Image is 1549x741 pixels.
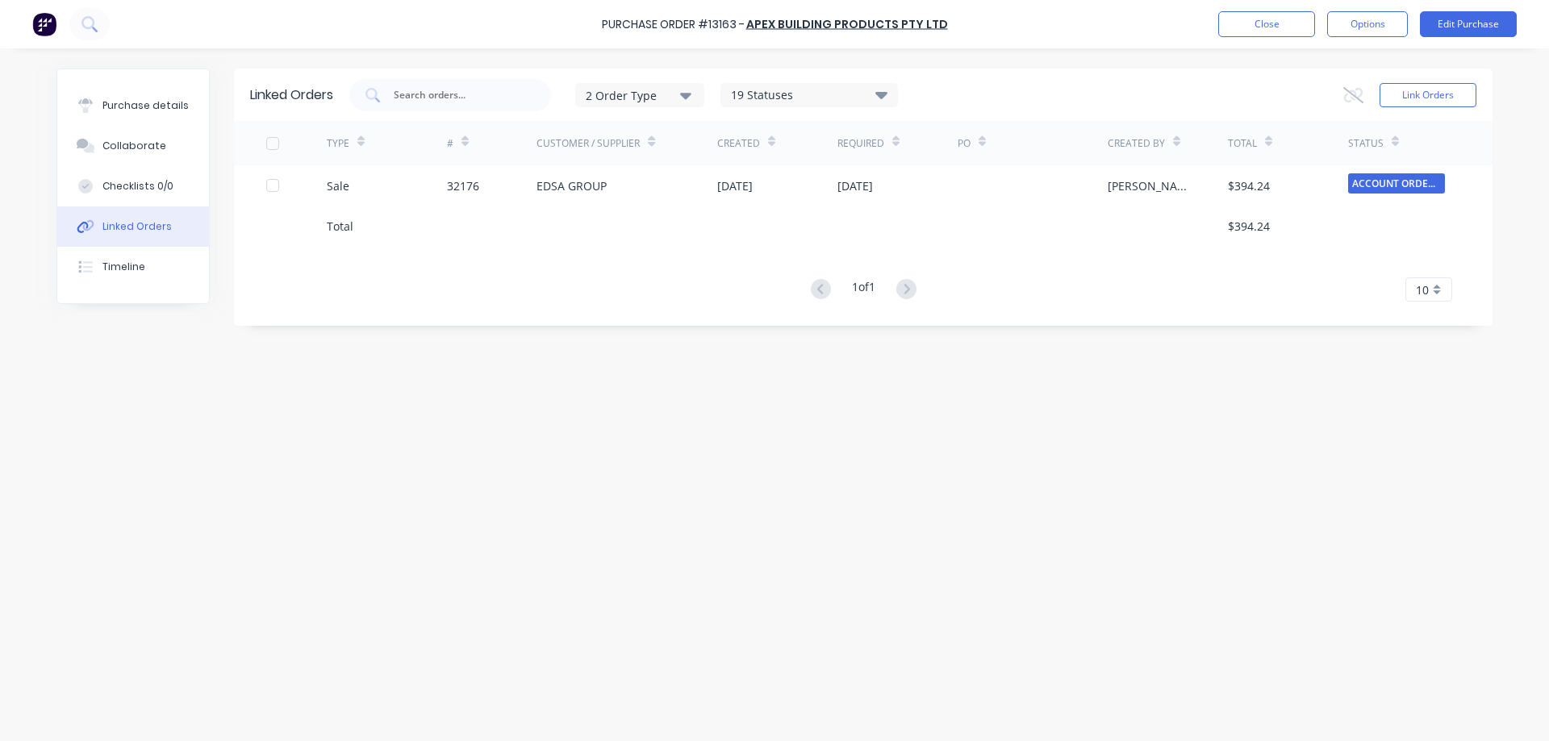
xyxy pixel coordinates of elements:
div: Purchase details [102,98,189,113]
span: ACCOUNT ORDERS ... [1348,173,1445,194]
button: Purchase details [57,85,209,126]
div: # [447,136,453,151]
input: Search orders... [392,87,526,103]
button: Timeline [57,247,209,287]
div: Created By [1108,136,1165,151]
div: [PERSON_NAME] [1108,177,1196,194]
div: Customer / Supplier [537,136,640,151]
div: EDSA GROUP [537,177,607,194]
div: Timeline [102,260,145,274]
div: 2 Order Type [586,86,694,103]
div: TYPE [327,136,349,151]
div: Created [717,136,760,151]
img: Factory [32,12,56,36]
div: 1 of 1 [852,278,875,302]
div: $394.24 [1228,218,1270,235]
div: [DATE] [837,177,873,194]
button: Edit Purchase [1420,11,1517,37]
div: Total [1228,136,1257,151]
div: Required [837,136,884,151]
div: Collaborate [102,139,166,153]
div: Checklists 0/0 [102,179,173,194]
button: Options [1327,11,1408,37]
a: APEX BUILDING PRODUCTS PTY LTD [746,16,948,32]
div: Linked Orders [250,85,333,105]
div: Purchase Order #13163 - [602,16,745,33]
div: 32176 [447,177,479,194]
button: Close [1218,11,1315,37]
div: Status [1348,136,1384,151]
div: Linked Orders [102,219,172,234]
button: Link Orders [1380,83,1476,107]
div: [DATE] [717,177,753,194]
span: 10 [1416,281,1429,298]
div: 19 Statuses [721,86,897,104]
button: 2 Order Type [575,83,704,107]
button: Linked Orders [57,206,209,247]
div: $394.24 [1228,177,1270,194]
div: PO [958,136,971,151]
div: Total [327,218,353,235]
button: Checklists 0/0 [57,166,209,206]
button: Collaborate [57,126,209,166]
div: Sale [327,177,349,194]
